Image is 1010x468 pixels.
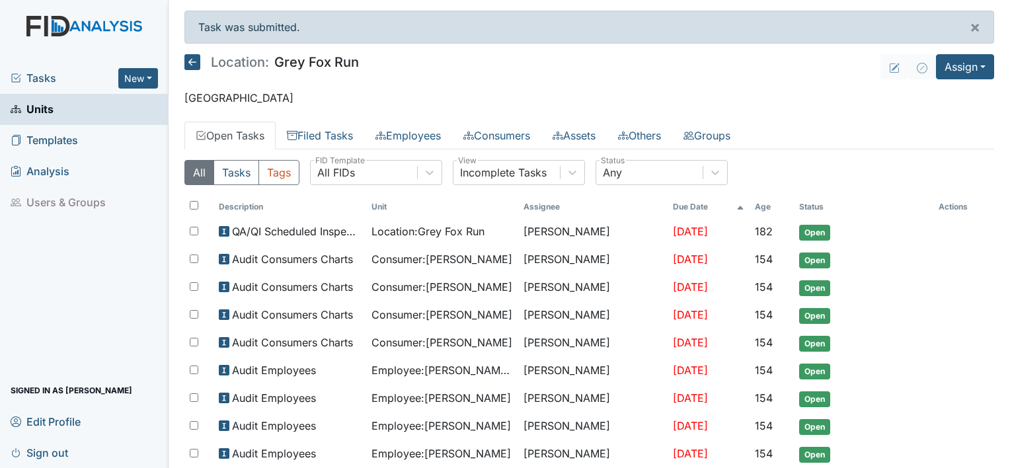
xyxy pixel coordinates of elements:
[799,253,830,268] span: Open
[184,54,359,70] h5: Grey Fox Run
[936,54,994,79] button: Assign
[755,225,773,238] span: 182
[673,253,708,266] span: [DATE]
[799,391,830,407] span: Open
[11,99,54,120] span: Units
[518,440,668,468] td: [PERSON_NAME]
[11,130,78,151] span: Templates
[11,411,81,432] span: Edit Profile
[232,223,360,239] span: QA/QI Scheduled Inspection
[371,334,512,350] span: Consumer : [PERSON_NAME]
[673,364,708,377] span: [DATE]
[970,17,980,36] span: ×
[668,196,750,218] th: Toggle SortBy
[799,308,830,324] span: Open
[799,336,830,352] span: Open
[518,246,668,274] td: [PERSON_NAME]
[460,165,547,180] div: Incomplete Tasks
[11,442,68,463] span: Sign out
[371,418,511,434] span: Employee : [PERSON_NAME]
[799,419,830,435] span: Open
[276,122,364,149] a: Filed Tasks
[673,280,708,293] span: [DATE]
[607,122,672,149] a: Others
[11,70,118,86] a: Tasks
[371,223,485,239] span: Location : Grey Fox Run
[184,90,994,106] p: [GEOGRAPHIC_DATA]
[518,329,668,357] td: [PERSON_NAME]
[673,308,708,321] span: [DATE]
[364,122,452,149] a: Employees
[11,161,69,182] span: Analysis
[232,390,316,406] span: Audit Employees
[214,196,366,218] th: Toggle SortBy
[371,307,512,323] span: Consumer : [PERSON_NAME]
[799,225,830,241] span: Open
[541,122,607,149] a: Assets
[518,301,668,329] td: [PERSON_NAME]
[11,380,132,401] span: Signed in as [PERSON_NAME]
[755,447,773,460] span: 154
[518,218,668,246] td: [PERSON_NAME]
[232,279,353,295] span: Audit Consumers Charts
[673,336,708,349] span: [DATE]
[755,308,773,321] span: 154
[214,160,259,185] button: Tasks
[190,201,198,210] input: Toggle All Rows Selected
[232,446,316,461] span: Audit Employees
[755,280,773,293] span: 154
[518,412,668,440] td: [PERSON_NAME]
[755,336,773,349] span: 154
[371,279,512,295] span: Consumer : [PERSON_NAME]
[673,225,708,238] span: [DATE]
[673,419,708,432] span: [DATE]
[184,122,276,149] a: Open Tasks
[750,196,795,218] th: Toggle SortBy
[317,165,355,180] div: All FIDs
[673,391,708,405] span: [DATE]
[755,253,773,266] span: 154
[232,362,316,378] span: Audit Employees
[184,160,299,185] div: Type filter
[258,160,299,185] button: Tags
[933,196,994,218] th: Actions
[232,251,353,267] span: Audit Consumers Charts
[755,364,773,377] span: 154
[794,196,933,218] th: Toggle SortBy
[518,357,668,385] td: [PERSON_NAME]
[799,447,830,463] span: Open
[799,364,830,379] span: Open
[232,418,316,434] span: Audit Employees
[672,122,742,149] a: Groups
[232,307,353,323] span: Audit Consumers Charts
[371,362,513,378] span: Employee : [PERSON_NAME], [GEOGRAPHIC_DATA]
[184,11,994,44] div: Task was submitted.
[603,165,622,180] div: Any
[371,251,512,267] span: Consumer : [PERSON_NAME]
[211,56,269,69] span: Location:
[118,68,158,89] button: New
[673,447,708,460] span: [DATE]
[799,280,830,296] span: Open
[755,391,773,405] span: 154
[452,122,541,149] a: Consumers
[184,160,214,185] button: All
[232,334,353,350] span: Audit Consumers Charts
[956,11,993,43] button: ×
[371,390,511,406] span: Employee : [PERSON_NAME]
[518,196,668,218] th: Assignee
[371,446,511,461] span: Employee : [PERSON_NAME]
[755,419,773,432] span: 154
[366,196,518,218] th: Toggle SortBy
[518,274,668,301] td: [PERSON_NAME]
[518,385,668,412] td: [PERSON_NAME]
